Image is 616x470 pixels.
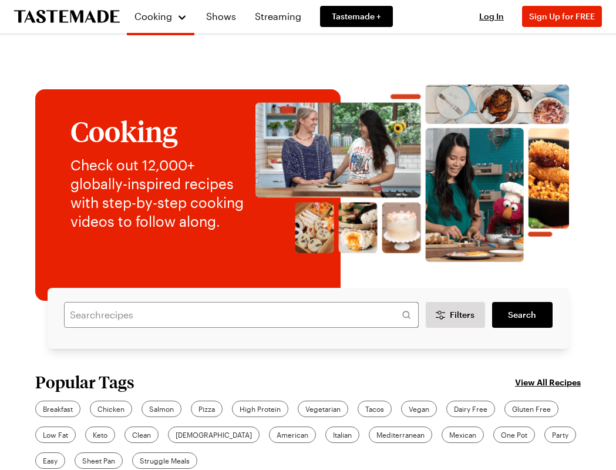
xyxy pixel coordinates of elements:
span: Search [508,309,536,321]
a: High Protein [232,401,288,417]
a: Salmon [142,401,181,417]
span: Keto [93,429,107,440]
a: American [269,427,316,443]
button: Cooking [134,5,187,28]
a: Tacos [358,401,392,417]
span: Party [552,429,568,440]
a: Mexican [442,427,484,443]
span: Clean [132,429,151,440]
span: Filters [450,309,474,321]
a: Struggle Meals [132,452,197,469]
a: Chicken [90,401,132,417]
span: One Pot [501,429,527,440]
span: Log In [479,11,504,21]
a: Clean [124,427,159,443]
h1: Cooking [70,116,244,146]
span: Sheet Pan [82,455,115,466]
a: Low Fat [35,427,76,443]
a: Pizza [191,401,223,417]
a: Party [544,427,576,443]
span: American [277,429,308,440]
span: Gluten Free [512,404,551,414]
span: Low Fat [43,429,68,440]
a: [DEMOGRAPHIC_DATA] [168,427,260,443]
span: [DEMOGRAPHIC_DATA] [176,429,252,440]
button: Log In [468,11,515,22]
span: Chicken [97,404,124,414]
span: Struggle Meals [140,455,190,466]
a: filters [492,302,552,328]
a: Easy [35,452,65,469]
button: Sign Up for FREE [522,6,602,27]
a: Italian [325,427,359,443]
span: Sign Up for FREE [529,11,595,21]
span: Easy [43,455,58,466]
a: Breakfast [35,401,80,417]
span: Dairy Free [454,404,487,414]
img: Explore recipes [255,70,569,276]
a: View All Recipes [515,375,581,388]
a: To Tastemade Home Page [14,10,120,23]
span: Salmon [149,404,174,414]
a: Vegetarian [298,401,348,417]
span: Tastemade + [332,11,381,22]
a: Vegan [401,401,437,417]
span: High Protein [240,404,281,414]
a: Tastemade + [320,6,393,27]
a: Dairy Free [446,401,495,417]
a: Gluten Free [504,401,558,417]
span: Cooking [134,11,172,22]
span: Vegetarian [305,404,341,414]
p: Check out 12,000+ globally-inspired recipes with step-by-step cooking videos to follow along. [70,156,244,231]
span: Vegan [409,404,429,414]
button: Desktop filters [426,302,486,328]
span: Tacos [365,404,384,414]
a: Mediterranean [369,427,432,443]
span: Pizza [198,404,215,414]
span: Breakfast [43,404,73,414]
a: Keto [85,427,115,443]
a: One Pot [493,427,535,443]
span: Italian [333,429,352,440]
h2: Popular Tags [35,372,134,391]
a: Sheet Pan [75,452,123,469]
span: Mediterranean [376,429,425,440]
span: Mexican [449,429,476,440]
